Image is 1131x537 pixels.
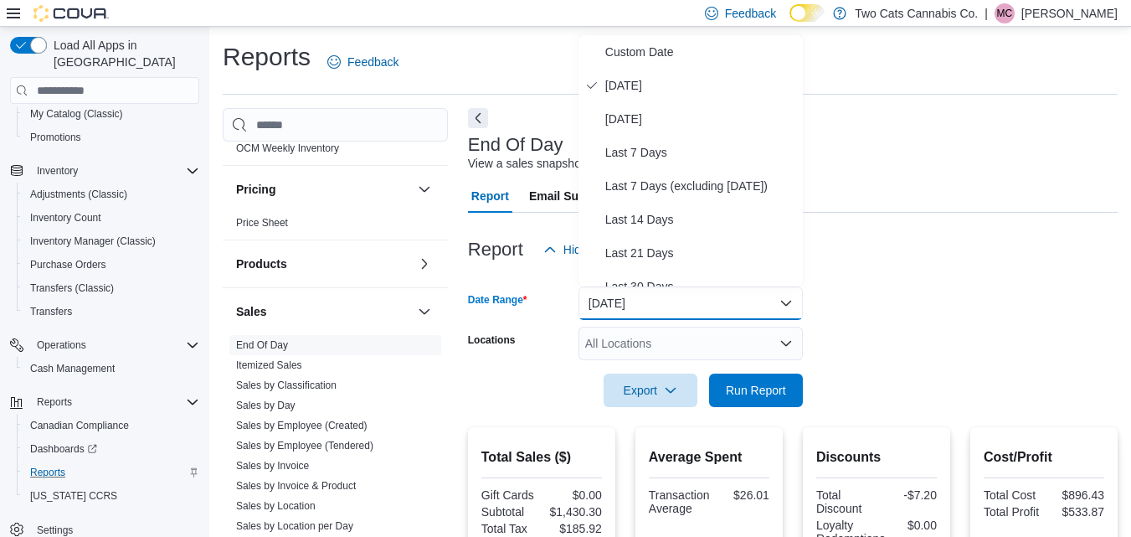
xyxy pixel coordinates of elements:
span: Promotions [23,127,199,147]
span: Inventory [30,161,199,181]
h2: Average Spent [649,447,769,467]
h2: Total Sales ($) [481,447,602,467]
button: Hide Parameters [537,233,658,266]
span: Inventory Manager (Classic) [30,235,156,248]
span: Canadian Compliance [30,419,129,432]
div: $185.92 [545,522,602,535]
a: Itemized Sales [236,359,302,371]
button: Pricing [236,181,411,198]
a: Promotions [23,127,88,147]
span: Washington CCRS [23,486,199,506]
span: Sales by Location [236,499,316,513]
button: Reports [3,390,206,414]
p: Two Cats Cannabis Co. [855,3,978,23]
span: Sales by Day [236,399,296,412]
button: Purchase Orders [17,253,206,276]
span: Export [614,374,687,407]
h2: Discounts [816,447,937,467]
div: $896.43 [1047,488,1104,502]
a: Sales by Employee (Created) [236,420,368,431]
p: | [984,3,988,23]
span: Purchase Orders [30,258,106,271]
button: Operations [3,333,206,357]
button: Reports [17,461,206,484]
span: Purchase Orders [23,255,199,275]
span: [DATE] [605,109,796,129]
div: OCM [223,138,448,165]
span: Run Report [726,382,786,399]
div: Select listbox [578,35,803,287]
span: Reports [30,466,65,479]
a: Sales by Employee (Tendered) [236,440,373,452]
span: Reports [37,395,72,409]
span: Dashboards [30,442,97,456]
span: Load All Apps in [GEOGRAPHIC_DATA] [47,37,199,70]
span: OCM Weekly Inventory [236,142,339,155]
div: Transaction Average [649,488,710,515]
div: Subtotal [481,505,538,519]
div: $0.00 [545,488,602,502]
a: Sales by Location [236,500,316,512]
span: Operations [30,335,199,355]
span: Cash Management [23,359,199,379]
span: Cash Management [30,362,115,375]
span: Last 7 Days [605,142,796,163]
span: Transfers (Classic) [23,278,199,298]
a: [US_STATE] CCRS [23,486,124,506]
div: -$7.20 [880,488,937,502]
a: Inventory Manager (Classic) [23,231,162,251]
a: Price Sheet [236,217,288,229]
span: Adjustments (Classic) [23,184,199,204]
span: Last 30 Days [605,276,796,297]
span: Last 14 Days [605,209,796,230]
span: End Of Day [236,338,288,352]
button: Inventory [30,161,85,181]
span: Inventory Manager (Classic) [23,231,199,251]
span: [US_STATE] CCRS [30,489,117,503]
span: Canadian Compliance [23,416,199,436]
button: Pricing [414,179,434,199]
button: Open list of options [779,337,793,350]
p: [PERSON_NAME] [1021,3,1118,23]
a: Adjustments (Classic) [23,184,134,204]
a: Purchase Orders [23,255,113,275]
span: Transfers [23,302,199,322]
div: $1,430.30 [545,505,602,519]
button: Canadian Compliance [17,414,206,437]
h3: Pricing [236,181,275,198]
a: Canadian Compliance [23,416,136,436]
a: Sales by Location per Day [236,520,353,532]
input: Dark Mode [789,4,825,22]
a: Sales by Invoice [236,460,309,472]
span: Reports [30,392,199,412]
a: Sales by Day [236,400,296,411]
span: Operations [37,338,86,352]
a: My Catalog (Classic) [23,104,130,124]
span: Transfers [30,305,72,318]
span: Sales by Employee (Created) [236,419,368,432]
h3: Sales [236,303,267,320]
button: Transfers (Classic) [17,276,206,300]
span: Last 7 Days (excluding [DATE]) [605,176,796,196]
h3: End Of Day [468,135,563,155]
span: Promotions [30,131,81,144]
span: Dashboards [23,439,199,459]
div: $26.01 [716,488,769,502]
button: Sales [236,303,411,320]
button: Inventory Manager (Classic) [17,230,206,253]
div: Total Profit [984,505,1041,519]
span: Hide Parameters [563,241,651,258]
span: [DATE] [605,75,796,96]
a: Dashboards [23,439,104,459]
button: Next [468,108,488,128]
span: Custom Date [605,42,796,62]
button: Adjustments (Classic) [17,183,206,206]
button: Inventory Count [17,206,206,230]
button: Operations [30,335,93,355]
div: $0.00 [892,519,937,532]
a: Sales by Classification [236,380,337,391]
span: Inventory Count [23,208,199,228]
span: Feedback [347,54,398,70]
label: Date Range [468,293,527,307]
button: [US_STATE] CCRS [17,484,206,508]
